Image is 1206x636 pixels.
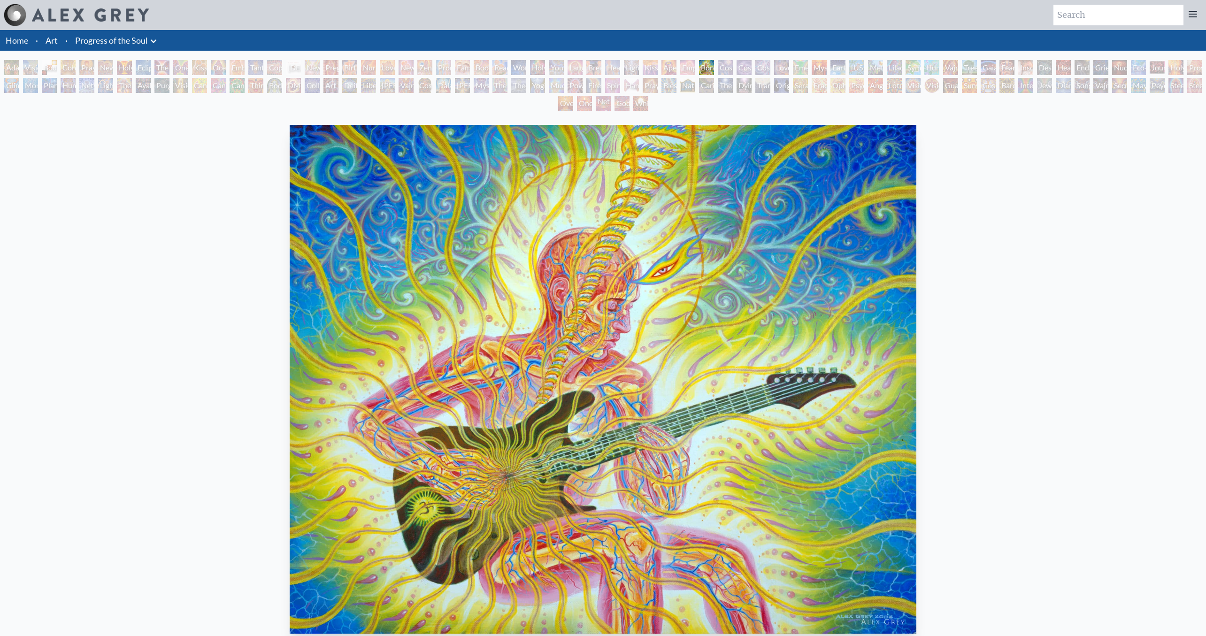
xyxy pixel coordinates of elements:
div: The Soul Finds It's Way [718,78,733,93]
div: Blessing Hand [661,78,676,93]
div: [PERSON_NAME] [380,78,395,93]
div: Ophanic Eyelash [830,78,845,93]
div: Wonder [511,60,526,75]
div: Emerald Grail [793,60,808,75]
div: Zena Lotus [417,60,432,75]
div: Sunyata [962,78,977,93]
div: Liberation Through Seeing [361,78,376,93]
div: Metamorphosis [868,60,883,75]
div: Vision Crystal Tondo [924,78,939,93]
div: Empowerment [680,60,695,75]
div: Journey of the Wounded Healer [1150,60,1165,75]
div: Vajra Guru [399,78,414,93]
div: Pregnancy [323,60,338,75]
div: Love Circuit [380,60,395,75]
div: Earth Energies [830,60,845,75]
div: Cosmic Lovers [755,60,770,75]
div: Dissectional Art for Tool's Lateralus CD [323,78,338,93]
div: Theologue [511,78,526,93]
div: Body/Mind as a Vibratory Field of Energy [267,78,282,93]
div: Kiss of the [MEDICAL_DATA] [643,60,658,75]
div: Cannabacchus [230,78,245,93]
div: Firewalking [586,78,601,93]
div: Third Eye Tears of Joy [248,78,263,93]
img: Bond-2004-Alex-Grey-watermarked.jpg [290,125,917,634]
div: [DEMOGRAPHIC_DATA] Embryo [286,60,301,75]
div: Vision Tree [173,78,188,93]
div: Ocean of Love Bliss [211,60,226,75]
div: Lightweaver [624,60,639,75]
div: Steeplehead 2 [1187,78,1202,93]
div: Purging [154,78,169,93]
div: Promise [436,60,451,75]
div: Headache [1056,60,1071,75]
div: Newborn [305,60,320,75]
div: Embracing [230,60,245,75]
div: Cosmic Artist [737,60,752,75]
a: Progress of the Soul [75,34,148,47]
div: Net of Being [596,96,611,111]
div: Body, Mind, Spirit [42,60,57,75]
div: Praying [79,60,94,75]
div: Oversoul [558,96,573,111]
div: Diamond Being [1056,78,1071,93]
div: Fear [999,60,1014,75]
div: Tree & Person [962,60,977,75]
a: Art [46,34,58,47]
div: Secret Writing Being [1112,78,1127,93]
div: [PERSON_NAME] [455,78,470,93]
div: Mudra [549,78,564,93]
div: Mystic Eye [474,78,489,93]
li: · [32,30,42,51]
div: Cannabis Mudra [192,78,207,93]
div: Symbiosis: Gall Wasp & Oak Tree [906,60,921,75]
div: Nursing [361,60,376,75]
div: Mysteriosa 2 [812,60,827,75]
div: Fractal Eyes [812,78,827,93]
div: Guardian of Infinite Vision [943,78,958,93]
div: Holy Family [530,60,545,75]
div: Grieving [1093,60,1108,75]
div: Peyote Being [1150,78,1165,93]
div: Tantra [248,60,263,75]
div: Gaia [981,60,996,75]
div: Lightworker [98,78,113,93]
div: White Light [633,96,648,111]
div: Lilacs [887,60,902,75]
div: Nuclear Crucifixion [1112,60,1127,75]
div: Seraphic Transport Docking on the Third Eye [793,78,808,93]
div: Spirit Animates the Flesh [605,78,620,93]
div: DMT - The Spirit Molecule [286,78,301,93]
div: Adam & Eve [4,60,19,75]
div: Eclipse [136,60,151,75]
div: Power to the Peaceful [568,78,583,93]
div: Love is a Cosmic Force [774,60,789,75]
div: Psychomicrograph of a Fractal Paisley Cherub Feather Tip [849,78,864,93]
li: · [61,30,71,51]
div: Monochord [23,78,38,93]
div: Transfiguration [755,78,770,93]
div: Family [455,60,470,75]
div: Angel Skin [868,78,883,93]
div: Yogi & the Möbius Sphere [530,78,545,93]
div: Cosmic Elf [981,78,996,93]
div: Vajra Horse [943,60,958,75]
div: Cannabis Sutra [211,78,226,93]
div: Reading [492,60,507,75]
div: New Man New Woman [98,60,113,75]
div: The Seer [492,78,507,93]
div: Networks [79,78,94,93]
input: Search [1053,5,1183,25]
div: Copulating [267,60,282,75]
div: Endarkenment [1075,60,1090,75]
div: Bardo Being [999,78,1014,93]
div: Interbeing [1018,78,1033,93]
div: The Shulgins and their Alchemical Angels [117,78,132,93]
div: Holy Grail [117,60,132,75]
div: Praying Hands [643,78,658,93]
div: Birth [342,60,357,75]
div: Planetary Prayers [42,78,57,93]
div: Insomnia [1018,60,1033,75]
div: Mayan Being [1131,78,1146,93]
div: Vision Crystal [906,78,921,93]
